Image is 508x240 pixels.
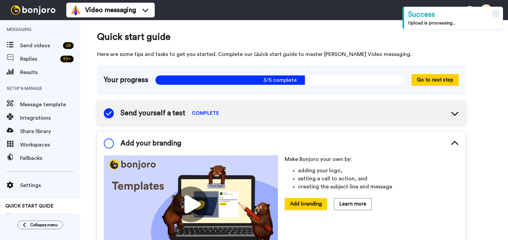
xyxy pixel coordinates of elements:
div: Success [408,9,499,20]
li: creating the subject line and message [298,183,459,191]
button: Collapse menu [17,221,63,229]
span: Add your branding [121,138,181,148]
div: Upload is processing... [408,20,499,26]
span: Quick start guide [97,30,465,44]
span: 60% [5,212,14,218]
li: adding your logo, [298,167,459,175]
span: Collapse menu [30,222,58,228]
button: Learn more [334,198,372,210]
span: Workspaces [20,141,80,149]
span: Video messaging [85,5,136,15]
span: COMPLETE [192,110,219,117]
span: Fallbacks [20,154,80,162]
li: setting a call to action, and [298,175,459,183]
div: 28 [63,42,74,49]
span: QUICK START GUIDE [5,204,54,208]
span: Message template [20,101,80,109]
span: Send yourself a test [121,108,185,118]
span: Send videos [20,42,60,50]
img: vm-color.svg [70,5,81,15]
button: Add branding [285,198,327,210]
span: Share library [20,127,80,135]
span: 3/5 complete [155,75,405,85]
span: Here are some tips and tasks to get you started. Complete our Quick start guide to master [PERSON... [97,50,465,58]
span: Results [20,68,80,76]
p: Make Bonjoro your own by: [285,155,459,163]
div: 99 + [60,56,74,62]
img: bj-logo-header-white.svg [8,5,58,15]
button: Go to next step [412,74,459,86]
span: Settings [20,181,80,189]
span: Your progress [104,75,148,85]
span: Integrations [20,114,80,122]
span: Replies [20,55,58,63]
